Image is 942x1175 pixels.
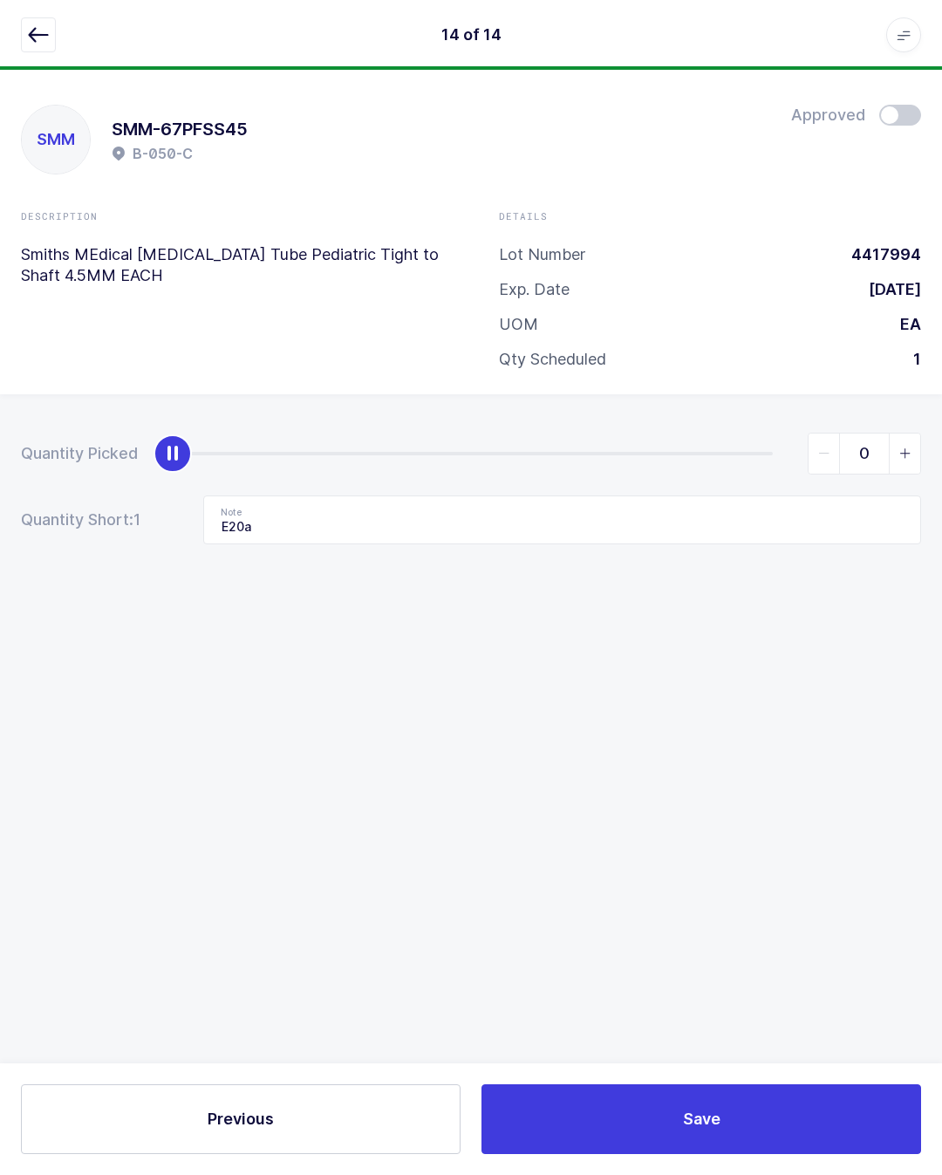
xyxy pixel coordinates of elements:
span: 1 [133,509,168,530]
span: Previous [208,1108,274,1130]
div: slider between 0 and 1 [173,433,921,475]
div: 14 of 14 [441,24,502,45]
button: Previous [21,1084,461,1154]
button: Save [481,1084,921,1154]
div: SMM [22,106,90,174]
div: UOM [499,314,538,335]
div: Exp. Date [499,279,570,300]
div: Quantity Short: [21,509,168,530]
h1: SMM-67PFSS45 [112,115,248,143]
input: Note [203,495,921,544]
div: Details [499,209,921,223]
div: 4417994 [837,244,921,265]
span: Save [683,1108,720,1130]
h2: B-050-C [133,143,193,164]
span: Approved [791,105,865,126]
div: Quantity Picked [21,443,138,464]
div: 1 [899,349,921,370]
div: Description [21,209,443,223]
div: Qty Scheduled [499,349,606,370]
div: EA [886,314,921,335]
div: [DATE] [855,279,921,300]
p: Smiths MEdical [MEDICAL_DATA] Tube Pediatric Tight to Shaft 4.5MM EACH [21,244,443,286]
div: Lot Number [499,244,585,265]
